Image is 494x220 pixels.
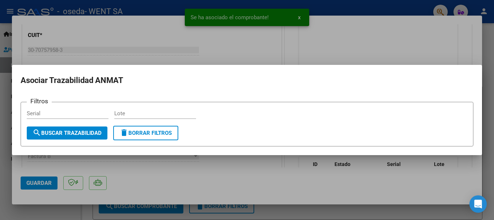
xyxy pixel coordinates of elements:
[33,128,41,137] mat-icon: search
[27,126,107,140] button: Buscar Trazabilidad
[120,128,128,137] mat-icon: delete
[469,195,487,213] div: Open Intercom Messenger
[120,130,172,136] span: Borrar Filtros
[113,126,178,140] button: Borrar Filtros
[27,96,52,106] h3: Filtros
[21,74,473,87] h2: Asociar Trazabilidad ANMAT
[33,130,102,136] span: Buscar Trazabilidad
